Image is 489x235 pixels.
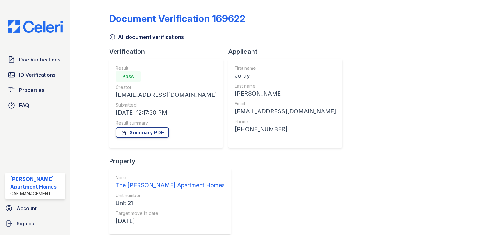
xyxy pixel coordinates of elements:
[116,84,217,90] div: Creator
[5,68,65,81] a: ID Verifications
[3,20,68,33] img: CE_Logo_Blue-a8612792a0a2168367f1c8372b55b34899dd931a85d93a1a3d3e32e68fde9ad4.png
[19,102,29,109] span: FAQ
[3,202,68,215] a: Account
[5,99,65,112] a: FAQ
[235,107,336,116] div: [EMAIL_ADDRESS][DOMAIN_NAME]
[116,181,225,190] div: The [PERSON_NAME] Apartment Homes
[19,71,55,79] span: ID Verifications
[116,199,225,208] div: Unit 21
[116,210,225,217] div: Target move in date
[116,102,217,108] div: Submitted
[109,33,184,41] a: All document verifications
[17,204,37,212] span: Account
[116,217,225,225] div: [DATE]
[19,56,60,63] span: Doc Verifications
[235,71,336,80] div: Jordy
[235,101,336,107] div: Email
[116,120,217,126] div: Result summary
[235,118,336,125] div: Phone
[228,47,347,56] div: Applicant
[17,220,36,227] span: Sign out
[116,127,169,138] a: Summary PDF
[116,90,217,99] div: [EMAIL_ADDRESS][DOMAIN_NAME]
[116,174,225,181] div: Name
[235,65,336,71] div: First name
[116,174,225,190] a: Name The [PERSON_NAME] Apartment Homes
[10,175,63,190] div: [PERSON_NAME] Apartment Homes
[116,71,141,82] div: Pass
[3,217,68,230] a: Sign out
[116,108,217,117] div: [DATE] 12:17:30 PM
[5,84,65,96] a: Properties
[235,125,336,134] div: [PHONE_NUMBER]
[19,86,44,94] span: Properties
[10,190,63,197] div: CAF Management
[116,192,225,199] div: Unit number
[235,89,336,98] div: [PERSON_NAME]
[109,47,228,56] div: Verification
[116,65,217,71] div: Result
[235,83,336,89] div: Last name
[5,53,65,66] a: Doc Verifications
[109,157,236,166] div: Property
[109,13,245,24] div: Document Verification 169622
